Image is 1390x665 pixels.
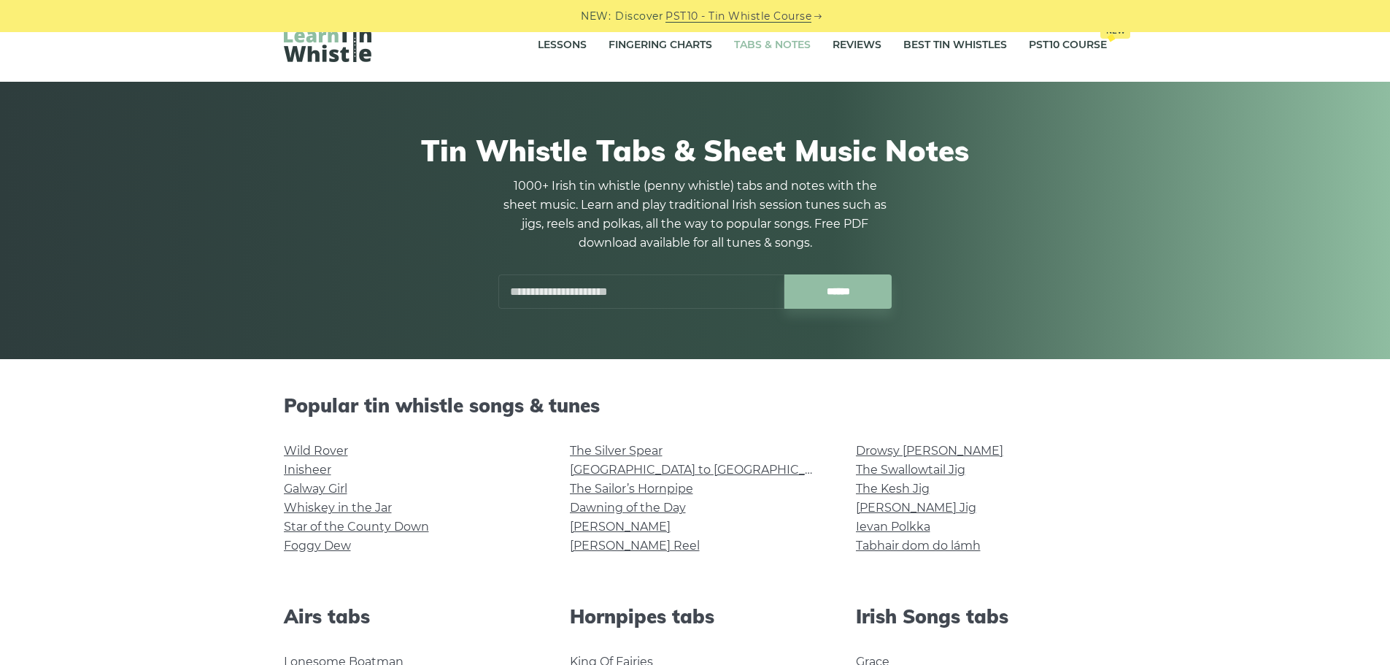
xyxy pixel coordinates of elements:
a: The Silver Spear [570,444,663,458]
a: [GEOGRAPHIC_DATA] to [GEOGRAPHIC_DATA] [570,463,839,477]
a: Wild Rover [284,444,348,458]
a: [PERSON_NAME] Reel [570,539,700,553]
span: Discover [615,8,663,25]
a: Ievan Polkka [856,520,930,534]
a: Tabhair dom do lámh [856,539,981,553]
a: Best Tin Whistles [903,27,1007,64]
a: The Kesh Jig [856,482,930,496]
a: Inisheer [284,463,331,477]
h2: Irish Songs tabs [856,605,1107,628]
a: Reviews [833,27,881,64]
a: Whiskey in the Jar [284,501,392,515]
a: The Sailor’s Hornpipe [570,482,693,496]
a: Drowsy [PERSON_NAME] [856,444,1003,458]
h2: Popular tin whistle songs & tunes [284,394,1107,417]
a: Galway Girl [284,482,347,496]
a: Foggy Dew [284,539,351,553]
a: Dawning of the Day [570,501,686,515]
span: New [1100,23,1130,39]
span: NEW: [581,8,611,25]
a: [PERSON_NAME] [570,520,671,534]
p: 1000+ Irish tin whistle (penny whistle) tabs and notes with the sheet music. Learn and play tradi... [498,177,892,253]
a: PST10 - Tin Whistle Course [665,8,811,25]
h2: Airs tabs [284,605,535,628]
a: [PERSON_NAME] Jig [856,501,976,515]
a: Star of the County Down [284,520,429,534]
a: Tabs & Notes [734,27,811,64]
img: LearnTinWhistle.com [284,25,371,62]
h2: Hornpipes tabs [570,605,821,628]
h1: Tin Whistle Tabs & Sheet Music Notes [284,133,1107,168]
a: The Swallowtail Jig [856,463,965,477]
a: Lessons [538,27,587,64]
a: PST10 CourseNew [1029,27,1107,64]
a: Fingering Charts [609,27,712,64]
